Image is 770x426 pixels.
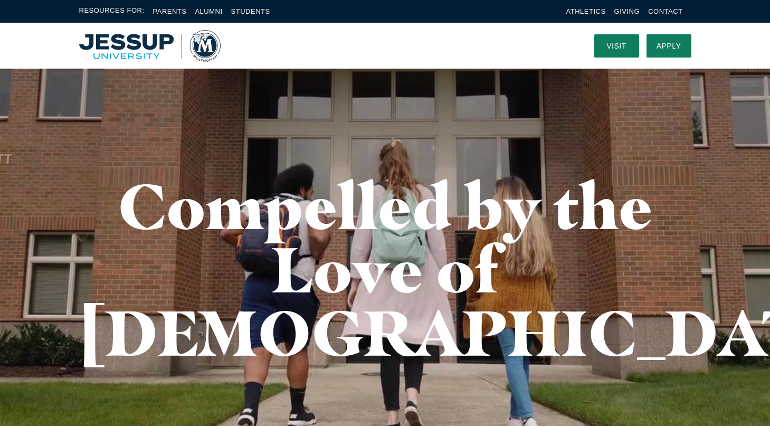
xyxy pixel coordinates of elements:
img: Multnomah University Logo [79,30,221,62]
a: Athletics [566,7,606,15]
a: Apply [647,34,691,58]
a: Students [231,7,270,15]
a: Alumni [195,7,222,15]
h1: Compelled by the Love of [DEMOGRAPHIC_DATA] [79,174,691,364]
span: Resources For: [79,5,145,17]
a: Giving [614,7,640,15]
a: Visit [594,34,639,58]
a: Home [79,30,221,62]
a: Contact [648,7,682,15]
a: Parents [153,7,187,15]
